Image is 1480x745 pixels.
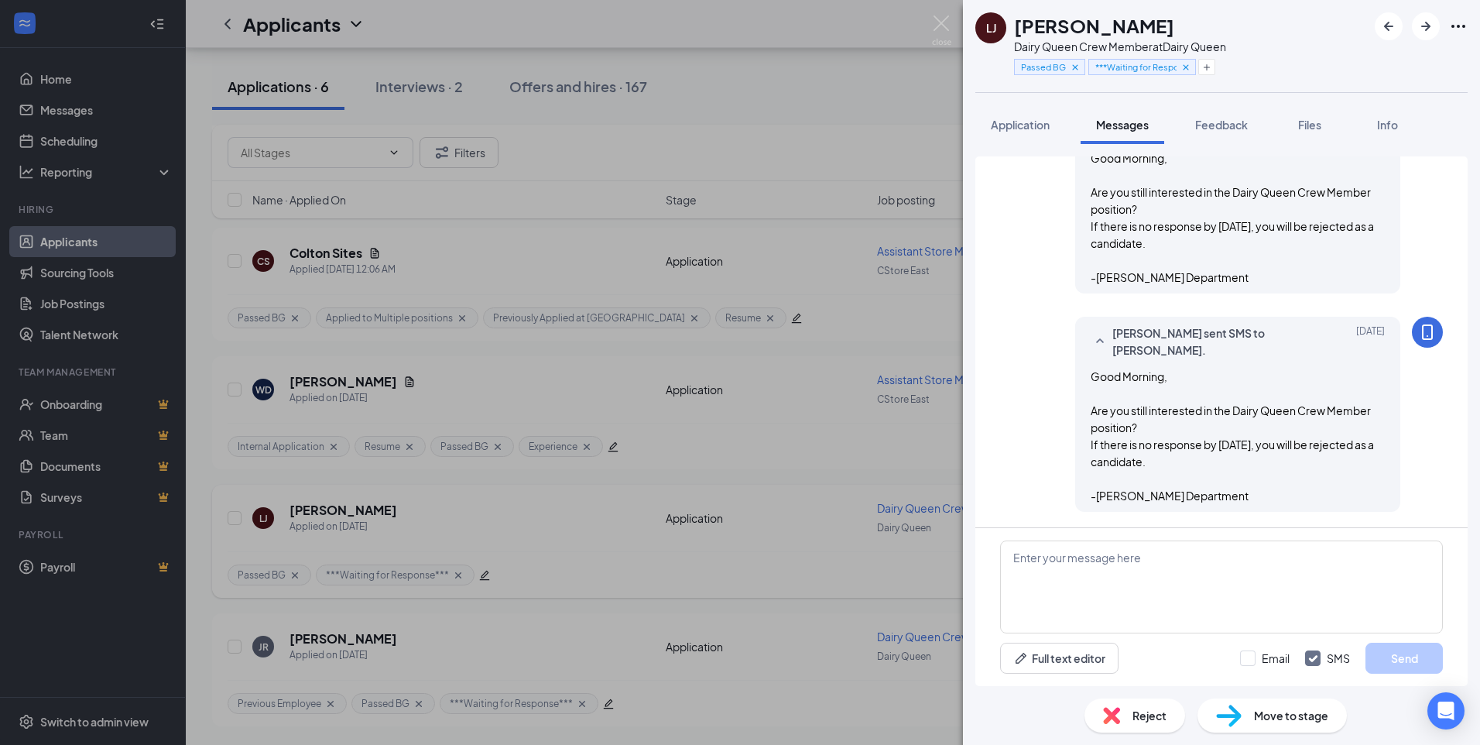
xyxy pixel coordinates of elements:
span: [DATE] [1356,324,1385,359]
svg: ArrowRight [1417,17,1435,36]
span: Files [1298,118,1321,132]
span: Application [991,118,1050,132]
svg: MobileSms [1418,323,1437,342]
span: [PERSON_NAME] sent SMS to [PERSON_NAME]. [1112,324,1315,359]
svg: ArrowLeftNew [1379,17,1398,36]
span: Move to stage [1254,707,1328,724]
button: ArrowRight [1412,12,1440,40]
div: Open Intercom Messenger [1427,692,1465,730]
button: Plus [1198,59,1215,75]
svg: Cross [1180,62,1191,73]
span: Passed BG [1021,60,1066,74]
span: Feedback [1195,118,1248,132]
svg: SmallChevronUp [1091,332,1109,351]
svg: Plus [1202,63,1211,72]
svg: Pen [1013,651,1029,666]
div: LJ [986,20,996,36]
span: Good Morning, Are you still interested in the Dairy Queen Crew Member position? If there is no re... [1091,369,1374,503]
svg: Cross [1070,62,1081,73]
span: Reject [1132,707,1167,724]
svg: Ellipses [1449,17,1468,36]
div: Dairy Queen Crew Member at Dairy Queen [1014,39,1226,54]
span: Info [1377,118,1398,132]
button: Send [1365,643,1443,674]
button: Full text editorPen [1000,643,1119,674]
h1: [PERSON_NAME] [1014,12,1174,39]
button: ArrowLeftNew [1375,12,1403,40]
span: Messages [1096,118,1149,132]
